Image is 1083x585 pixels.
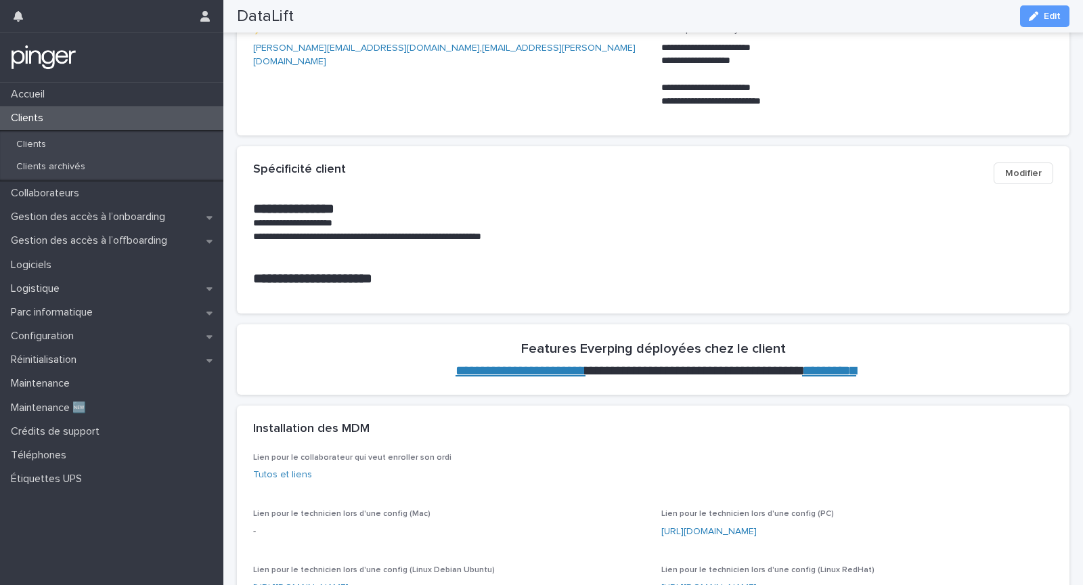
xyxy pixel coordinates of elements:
h2: Spécificité client [253,162,346,177]
span: Lien pour le technicien lors d'une config (PC) [661,510,834,518]
p: Étiquettes UPS [5,473,93,485]
a: [URL][DOMAIN_NAME] [661,527,757,536]
p: Parc informatique [5,306,104,319]
p: Gestion des accès à l’offboarding [5,234,178,247]
p: Gestion des accès à l’onboarding [5,211,176,223]
a: [PERSON_NAME][EMAIL_ADDRESS][DOMAIN_NAME] [253,43,480,53]
span: Edit [1044,12,1061,21]
button: Edit [1020,5,1069,27]
p: Réinitialisation [5,353,87,366]
span: Modifier [1005,167,1042,180]
p: Téléphones [5,449,77,462]
p: Collaborateurs [5,187,90,200]
img: mTgBEunGTSyRkCgitkcU [11,44,76,71]
p: Clients [5,139,57,150]
p: Accueil [5,88,56,101]
p: Logistique [5,282,70,295]
p: Logiciels [5,259,62,272]
h2: DataLift [237,7,294,26]
h2: Features Everping déployées chez le client [521,341,786,357]
button: Modifier [994,162,1053,184]
p: Crédits de support [5,425,110,438]
span: Lien pour le technicien lors d'une config (Mac) [253,510,430,518]
a: Tutos et liens [253,470,312,479]
p: Clients [5,112,54,125]
p: - [253,525,645,539]
p: Configuration [5,330,85,343]
p: , [253,41,645,70]
p: Maintenance [5,377,81,390]
span: Lien pour le technicien lors d'une config (Linux RedHat) [661,566,875,574]
p: Clients archivés [5,161,96,173]
span: Lien pour le collaborateur qui veut enroller son ordi [253,454,451,462]
h2: Installation des MDM [253,422,370,437]
span: Lien pour le technicien lors d'une config (Linux Debian Ubuntu) [253,566,495,574]
p: Maintenance 🆕 [5,402,97,414]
